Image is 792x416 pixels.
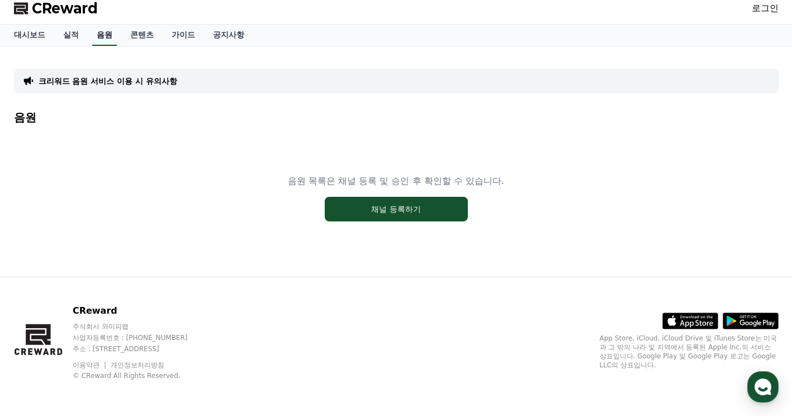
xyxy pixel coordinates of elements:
p: 음원 목록은 채널 등록 및 승인 후 확인할 수 있습니다. [288,174,504,188]
p: CReward [73,304,209,318]
span: 설정 [173,340,186,349]
p: 주식회사 와이피랩 [73,322,209,331]
h4: 음원 [14,111,779,124]
span: 대화 [102,341,116,349]
p: © CReward All Rights Reserved. [73,371,209,380]
a: 크리워드 음원 서비스 이용 시 유의사항 [39,75,177,87]
a: 대시보드 [5,25,54,46]
p: 사업자등록번호 : [PHONE_NUMBER] [73,333,209,342]
p: 주소 : [STREET_ADDRESS] [73,344,209,353]
a: 실적 [54,25,88,46]
p: App Store, iCloud, iCloud Drive 및 iTunes Store는 미국과 그 밖의 나라 및 지역에서 등록된 Apple Inc.의 서비스 상표입니다. Goo... [600,334,779,370]
span: 홈 [35,340,42,349]
a: 대화 [74,323,144,351]
a: 설정 [144,323,215,351]
a: 로그인 [752,2,779,15]
a: 공지사항 [204,25,253,46]
a: 가이드 [163,25,204,46]
a: 음원 [92,25,117,46]
button: 채널 등록하기 [325,197,468,221]
a: 콘텐츠 [121,25,163,46]
a: 이용약관 [73,361,108,369]
a: 홈 [3,323,74,351]
a: 개인정보처리방침 [111,361,164,369]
